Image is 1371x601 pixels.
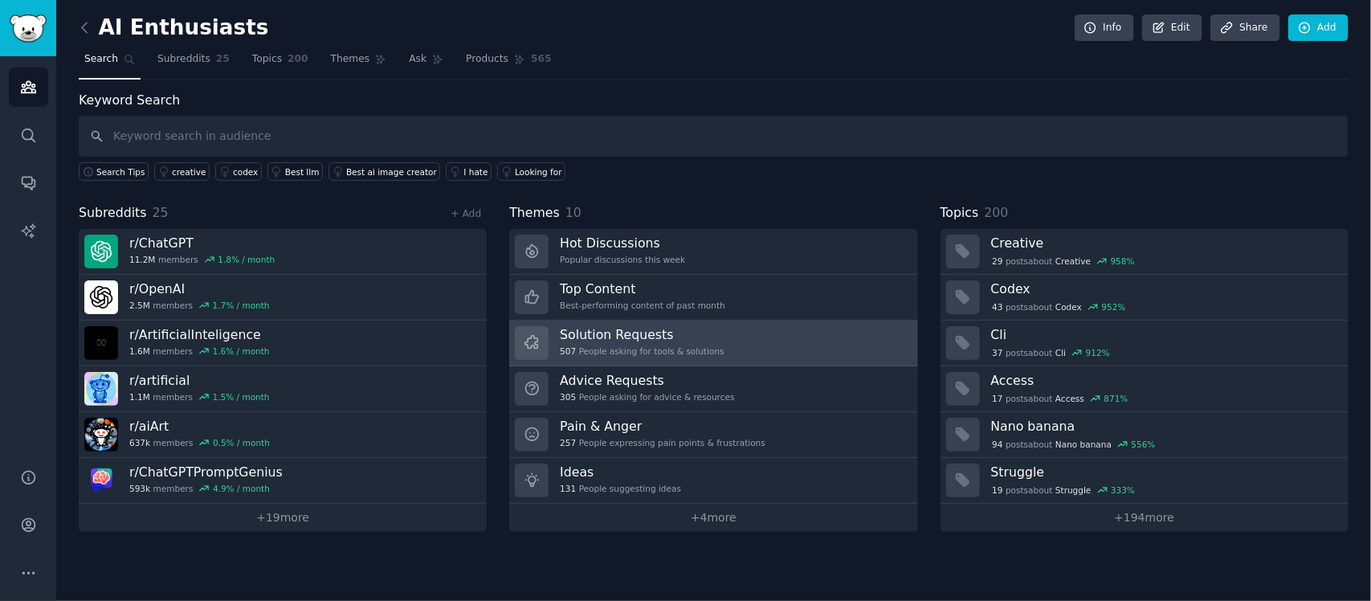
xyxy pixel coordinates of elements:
[991,437,1157,452] div: post s about
[79,92,180,108] label: Keyword Search
[403,47,449,80] a: Ask
[509,229,917,275] a: Hot DiscussionsPopular discussions this week
[991,483,1136,497] div: post s about
[992,439,1002,450] span: 94
[1111,484,1135,496] div: 333 %
[346,166,437,178] div: Best ai image creator
[531,52,552,67] span: 565
[129,391,270,403] div: members
[941,229,1349,275] a: Creative29postsaboutCreative958%
[560,483,576,494] span: 131
[409,52,426,67] span: Ask
[129,372,270,389] h3: r/ artificial
[79,412,487,458] a: r/aiArt637kmembers0.5% / month
[129,437,150,448] span: 637k
[991,391,1130,406] div: post s about
[79,321,487,366] a: r/ArtificialInteligence1.6Mmembers1.6% / month
[215,162,262,181] a: codex
[460,47,557,80] a: Products565
[509,321,917,366] a: Solution Requests507People asking for tools & solutions
[84,280,118,314] img: OpenAI
[84,464,118,497] img: ChatGPTPromptGenius
[79,229,487,275] a: r/ChatGPT11.2Mmembers1.8% / month
[941,458,1349,504] a: Struggle19postsaboutStruggle333%
[79,203,147,223] span: Subreddits
[992,301,1002,313] span: 43
[79,47,141,80] a: Search
[157,52,210,67] span: Subreddits
[991,345,1112,360] div: post s about
[129,300,150,311] span: 2.5M
[560,345,724,357] div: People asking for tools & solutions
[560,372,734,389] h3: Advice Requests
[213,483,270,494] div: 4.9 % / month
[79,366,487,412] a: r/artificial1.1Mmembers1.5% / month
[560,391,576,403] span: 305
[1111,256,1135,267] div: 958 %
[991,254,1136,268] div: post s about
[325,47,393,80] a: Themes
[84,372,118,406] img: artificial
[79,162,149,181] button: Search Tips
[1055,393,1084,404] span: Access
[509,275,917,321] a: Top ContentBest-performing content of past month
[560,391,734,403] div: People asking for advice & resources
[129,391,150,403] span: 1.1M
[79,116,1349,157] input: Keyword search in audience
[129,254,155,265] span: 11.2M
[991,464,1337,480] h3: Struggle
[991,300,1128,314] div: post s about
[247,47,314,80] a: Topics200
[79,458,487,504] a: r/ChatGPTPromptGenius593kmembers4.9% / month
[992,256,1002,267] span: 29
[1210,14,1279,42] a: Share
[129,254,275,265] div: members
[1288,14,1349,42] a: Add
[1102,301,1126,313] div: 952 %
[509,504,917,532] a: +4more
[991,418,1337,435] h3: Nano banana
[1142,14,1202,42] a: Edit
[991,326,1337,343] h3: Cli
[213,345,270,357] div: 1.6 % / month
[991,372,1337,389] h3: Access
[1075,14,1134,42] a: Info
[1055,439,1112,450] span: Nano banana
[1086,347,1110,358] div: 912 %
[991,235,1337,251] h3: Creative
[129,483,283,494] div: members
[560,280,725,297] h3: Top Content
[446,162,492,181] a: I hate
[129,345,270,357] div: members
[213,300,270,311] div: 1.7 % / month
[1055,347,1066,358] span: Cli
[466,52,508,67] span: Products
[129,300,270,311] div: members
[565,205,581,220] span: 10
[129,418,270,435] h3: r/ aiArt
[129,235,275,251] h3: r/ ChatGPT
[560,437,765,448] div: People expressing pain points & frustrations
[941,412,1349,458] a: Nano banana94postsaboutNano banana556%
[463,166,488,178] div: I hate
[79,275,487,321] a: r/OpenAI2.5Mmembers1.7% / month
[233,166,258,178] div: codex
[129,345,150,357] span: 1.6M
[560,326,724,343] h3: Solution Requests
[560,300,725,311] div: Best-performing content of past month
[560,345,576,357] span: 507
[153,205,169,220] span: 25
[515,166,562,178] div: Looking for
[941,321,1349,366] a: Cli37postsaboutCli912%
[172,166,206,178] div: creative
[1132,439,1156,450] div: 556 %
[79,504,487,532] a: +19more
[991,280,1337,297] h3: Codex
[129,326,270,343] h3: r/ ArtificialInteligence
[1055,484,1091,496] span: Struggle
[1104,393,1128,404] div: 871 %
[509,458,917,504] a: Ideas131People suggesting ideas
[941,366,1349,412] a: Access17postsaboutAccess871%
[152,47,235,80] a: Subreddits25
[267,162,323,181] a: Best llm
